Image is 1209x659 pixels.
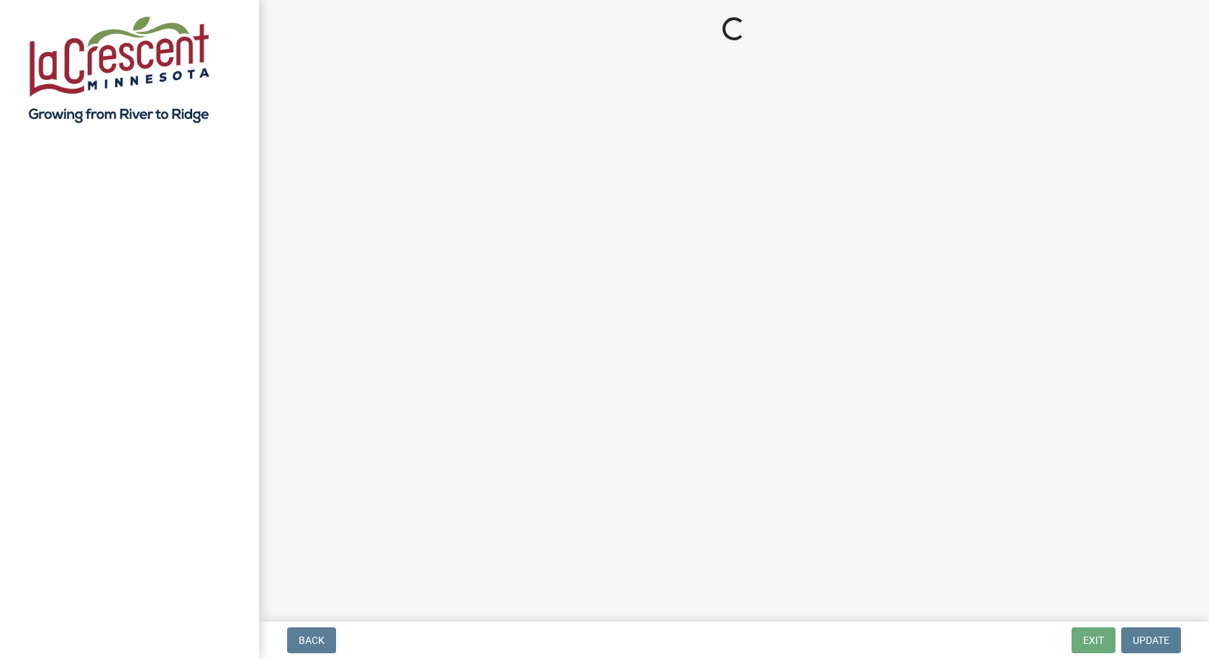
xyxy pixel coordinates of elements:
[287,627,336,653] button: Back
[29,15,209,123] img: City of La Crescent, Minnesota
[1072,627,1115,653] button: Exit
[299,635,325,646] span: Back
[1133,635,1169,646] span: Update
[1121,627,1181,653] button: Update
